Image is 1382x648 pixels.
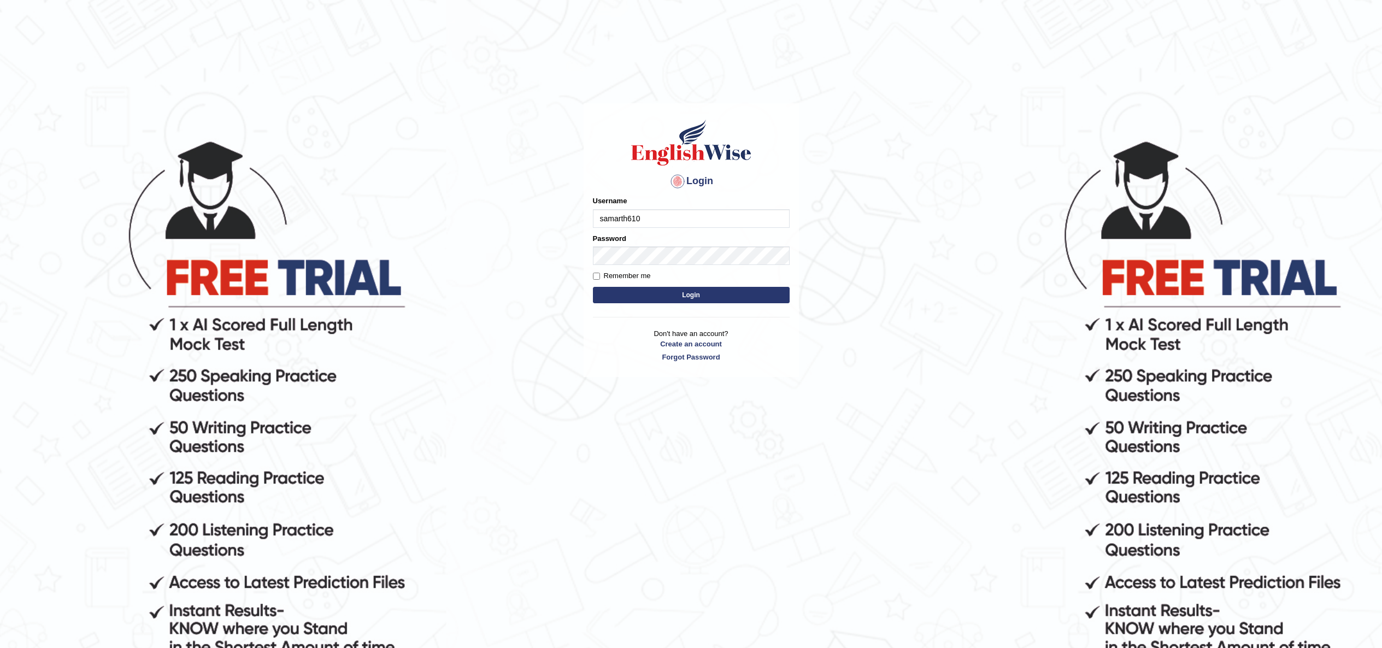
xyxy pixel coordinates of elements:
label: Username [593,196,627,206]
a: Create an account [593,339,790,349]
label: Remember me [593,270,651,281]
label: Password [593,233,626,244]
p: Don't have an account? [593,328,790,362]
button: Login [593,287,790,303]
input: Remember me [593,273,600,280]
img: Logo of English Wise sign in for intelligent practice with AI [629,118,754,167]
a: Forgot Password [593,352,790,362]
h4: Login [593,173,790,190]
